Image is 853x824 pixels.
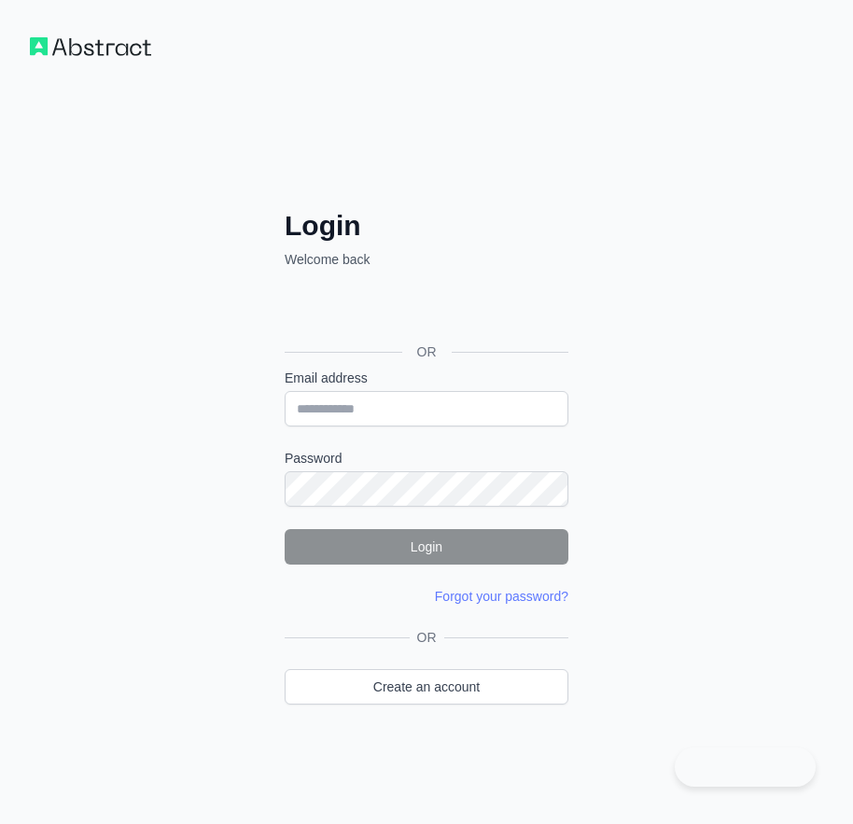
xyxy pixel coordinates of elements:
[435,589,568,604] a: Forgot your password?
[30,37,151,56] img: Workflow
[410,628,444,647] span: OR
[285,250,568,269] p: Welcome back
[675,747,816,787] iframe: Toggle Customer Support
[285,369,568,387] label: Email address
[402,342,452,361] span: OR
[285,449,568,468] label: Password
[285,529,568,565] button: Login
[285,669,568,705] a: Create an account
[285,209,568,243] h2: Login
[275,289,574,330] iframe: Knop Inloggen met Google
